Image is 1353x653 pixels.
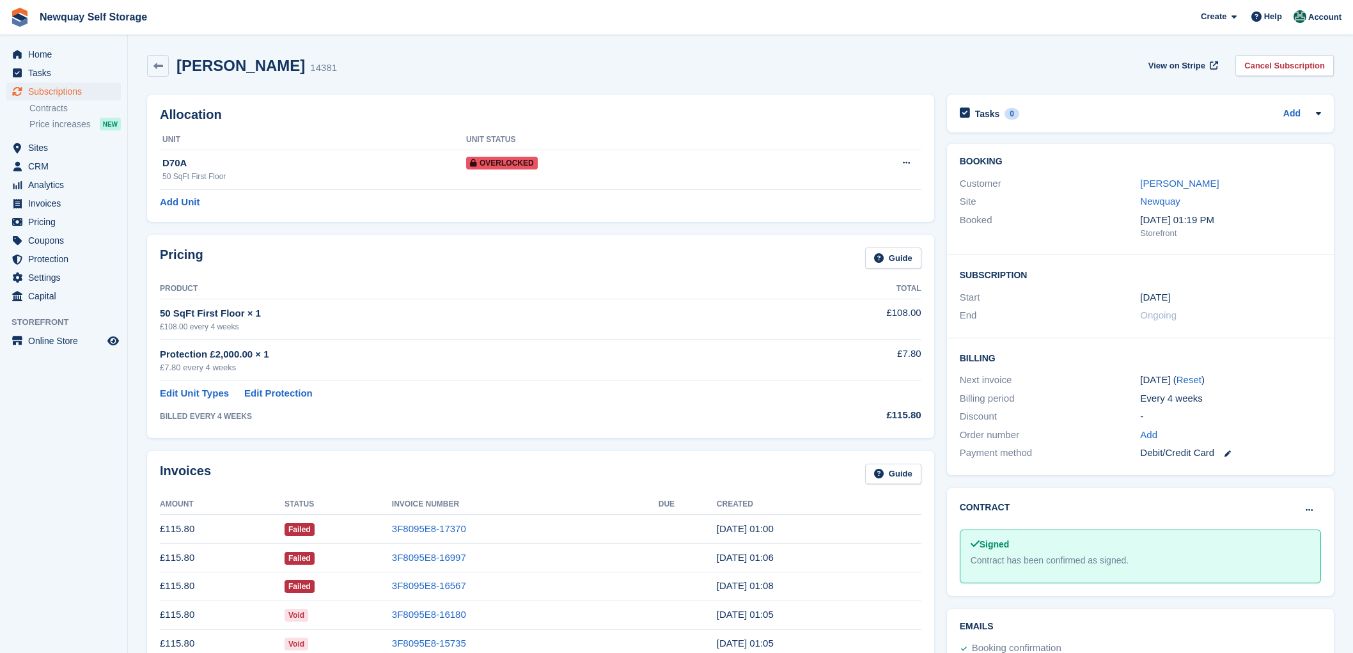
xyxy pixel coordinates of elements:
[717,580,774,591] time: 2025-06-02 00:08:38 UTC
[28,269,105,287] span: Settings
[1148,59,1205,72] span: View on Stripe
[1140,373,1321,388] div: [DATE] ( )
[160,130,466,150] th: Unit
[29,102,121,114] a: Contracts
[310,61,337,75] div: 14381
[960,177,1141,191] div: Customer
[28,287,105,305] span: Capital
[100,118,121,130] div: NEW
[6,139,121,157] a: menu
[392,609,466,620] a: 3F8095E8-16180
[6,83,121,100] a: menu
[10,8,29,27] img: stora-icon-8386f47178a22dfd0bd8f6a31ec36ba5ce8667c1dd55bd0f319d3a0aa187defe.svg
[160,411,780,422] div: BILLED EVERY 4 WEEKS
[106,333,121,349] a: Preview store
[780,340,921,381] td: £7.80
[1140,428,1157,443] a: Add
[780,279,921,299] th: Total
[971,554,1310,567] div: Contract has been confirmed as signed.
[160,107,921,122] h2: Allocation
[960,391,1141,406] div: Billing period
[28,232,105,249] span: Coupons
[29,118,91,130] span: Price increases
[960,157,1321,167] h2: Booking
[1308,11,1341,24] span: Account
[392,523,466,534] a: 3F8095E8-17370
[392,580,466,591] a: 3F8095E8-16567
[28,45,105,63] span: Home
[160,601,285,629] td: £115.80
[160,306,780,321] div: 50 SqFt First Floor × 1
[1140,227,1321,240] div: Storefront
[1201,10,1226,23] span: Create
[160,279,780,299] th: Product
[1143,55,1221,76] a: View on Stripe
[971,538,1310,551] div: Signed
[1294,10,1306,23] img: JON
[1283,107,1301,122] a: Add
[160,572,285,601] td: £115.80
[960,194,1141,209] div: Site
[659,494,717,515] th: Due
[717,609,774,620] time: 2025-05-05 00:05:26 UTC
[160,321,780,333] div: £108.00 every 4 weeks
[466,157,538,169] span: Overlocked
[865,464,921,485] a: Guide
[160,515,285,544] td: £115.80
[285,494,392,515] th: Status
[1140,196,1180,207] a: Newquay
[6,332,121,350] a: menu
[176,57,305,74] h2: [PERSON_NAME]
[162,171,466,182] div: 50 SqFt First Floor
[6,157,121,175] a: menu
[1140,391,1321,406] div: Every 4 weeks
[160,386,229,401] a: Edit Unit Types
[1235,55,1334,76] a: Cancel Subscription
[160,464,211,485] h2: Invoices
[28,139,105,157] span: Sites
[285,523,315,536] span: Failed
[6,250,121,268] a: menu
[6,287,121,305] a: menu
[780,408,921,423] div: £115.80
[960,428,1141,443] div: Order number
[1005,108,1019,120] div: 0
[244,386,313,401] a: Edit Protection
[160,195,199,210] a: Add Unit
[1264,10,1282,23] span: Help
[6,232,121,249] a: menu
[28,194,105,212] span: Invoices
[6,176,121,194] a: menu
[960,290,1141,305] div: Start
[466,130,797,150] th: Unit Status
[162,156,466,171] div: D70A
[29,117,121,131] a: Price increases NEW
[960,501,1010,514] h2: Contract
[960,351,1321,364] h2: Billing
[1140,213,1321,228] div: [DATE] 01:19 PM
[1177,374,1201,385] a: Reset
[6,194,121,212] a: menu
[160,248,203,269] h2: Pricing
[1140,446,1321,460] div: Debit/Credit Card
[392,552,466,563] a: 3F8095E8-16997
[160,494,285,515] th: Amount
[285,638,308,650] span: Void
[285,609,308,622] span: Void
[392,638,466,649] a: 3F8095E8-15735
[28,176,105,194] span: Analytics
[6,269,121,287] a: menu
[960,268,1321,281] h2: Subscription
[960,622,1321,632] h2: Emails
[28,157,105,175] span: CRM
[975,108,1000,120] h2: Tasks
[28,250,105,268] span: Protection
[35,6,152,28] a: Newquay Self Storage
[960,213,1141,240] div: Booked
[28,213,105,231] span: Pricing
[28,83,105,100] span: Subscriptions
[160,361,780,374] div: £7.80 every 4 weeks
[717,638,774,649] time: 2025-04-07 00:05:45 UTC
[1140,409,1321,424] div: -
[6,213,121,231] a: menu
